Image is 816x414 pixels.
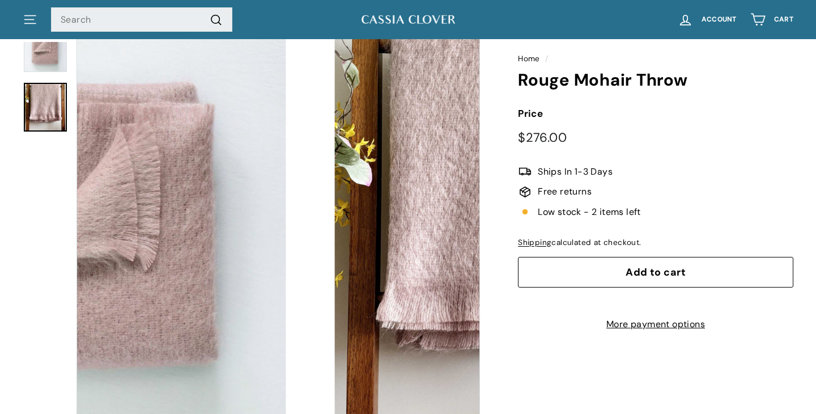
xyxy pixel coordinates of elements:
h1: Rouge Mohair Throw [518,71,793,90]
label: Price [518,106,793,121]
img: Rouge Mohair Throw [24,23,67,72]
button: Add to cart [518,257,793,288]
a: Rouge Mohair Throw [24,83,67,132]
span: Free returns [538,184,592,199]
input: Search [51,7,232,32]
a: Shipping [518,238,551,247]
a: More payment options [518,317,793,332]
span: Ships In 1-3 Days [538,164,613,179]
a: Home [518,54,540,64]
span: / [542,54,551,64]
div: calculated at checkout. [518,236,793,249]
nav: breadcrumbs [518,53,793,65]
span: $276.00 [518,129,567,146]
span: Low stock - 2 items left [538,205,641,219]
a: Cart [743,3,800,36]
a: Account [671,3,743,36]
span: Add to cart [626,265,686,279]
span: Cart [774,16,793,23]
span: Account [702,16,737,23]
